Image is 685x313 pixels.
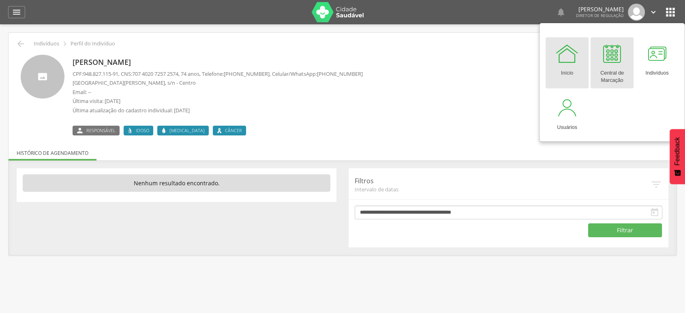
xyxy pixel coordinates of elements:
a: Indivíduos [636,37,679,88]
p: Filtros [355,176,650,186]
p: Perfil do Indivíduo [71,41,115,47]
i:  [556,7,566,17]
button: Feedback - Mostrar pesquisa [670,129,685,184]
span: 948.827.115-91 [83,70,118,77]
p: Última visita: [DATE] [73,97,363,105]
a: Usuários [546,92,589,135]
i:  [664,6,677,19]
span: Idoso [136,127,149,134]
i:  [76,127,84,134]
span: [MEDICAL_DATA] [169,127,205,134]
i:  [12,7,21,17]
p: Indivíduos [34,41,59,47]
a:  [556,4,566,21]
a:  [8,6,25,18]
a: Central de Marcação [591,37,634,88]
i:  [60,39,69,48]
i: Voltar [16,39,26,49]
p: [GEOGRAPHIC_DATA][PERSON_NAME], s/n - Centro [73,79,363,87]
p: Email: -- [73,88,363,96]
span: 707 4020 7257 2574 [132,70,178,77]
p: CPF: , CNS: , 74 anos, Telefone: , Celular/WhatsApp: [73,70,363,78]
p: [PERSON_NAME] [576,6,624,12]
span: Câncer [225,127,242,134]
p: [PERSON_NAME] [73,57,363,68]
span: [PHONE_NUMBER] [224,70,270,77]
button: Filtrar [588,223,662,237]
i:  [649,8,658,17]
p: Última atualização do cadastro individual: [DATE] [73,107,363,114]
p: Nenhum resultado encontrado. [23,174,330,192]
i:  [650,208,659,217]
span: Intervalo de datas [355,186,650,193]
span: Diretor de regulação [576,13,624,18]
span: Responsável [86,127,116,134]
a:  [649,4,658,21]
span: Feedback [674,137,681,165]
span: [PHONE_NUMBER] [317,70,363,77]
i:  [650,178,662,191]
